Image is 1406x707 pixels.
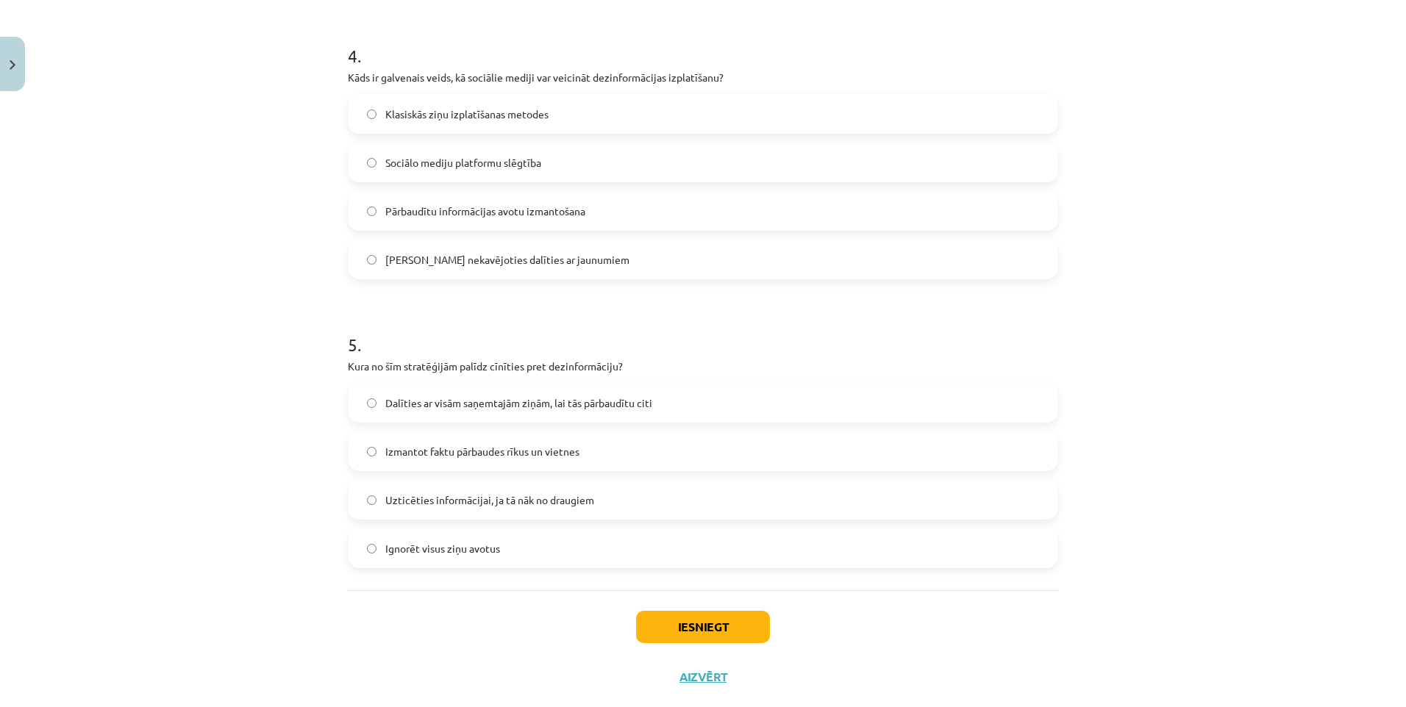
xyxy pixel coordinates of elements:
[367,255,377,265] input: [PERSON_NAME] nekavējoties dalīties ar jaunumiem
[385,492,594,508] span: Uzticēties informācijai, ja tā nāk no draugiem
[385,107,549,122] span: Klasiskās ziņu izplatīšanas metodes
[348,359,1058,374] p: Kura no šīm stratēģijām palīdz cīnīties pret dezinformāciju?
[348,309,1058,354] h1: 5 .
[367,398,377,408] input: Dalīties ar visām saņemtajām ziņām, lai tās pārbaudītu citi
[385,252,629,268] span: [PERSON_NAME] nekavējoties dalīties ar jaunumiem
[675,670,731,684] button: Aizvērt
[367,495,377,505] input: Uzticēties informācijai, ja tā nāk no draugiem
[385,541,500,556] span: Ignorēt visus ziņu avotus
[385,444,579,459] span: Izmantot faktu pārbaudes rīkus un vietnes
[367,207,377,216] input: Pārbaudītu informācijas avotu izmantošana
[367,544,377,553] input: Ignorēt visus ziņu avotus
[348,20,1058,65] h1: 4 .
[636,611,770,643] button: Iesniegt
[385,204,585,219] span: Pārbaudītu informācijas avotu izmantošana
[385,155,541,171] span: Sociālo mediju platformu slēgtība
[348,70,1058,85] p: Kāds ir galvenais veids, kā sociālie mediji var veicināt dezinformācijas izplatīšanu?
[10,60,15,70] img: icon-close-lesson-0947bae3869378f0d4975bcd49f059093ad1ed9edebbc8119c70593378902aed.svg
[367,158,377,168] input: Sociālo mediju platformu slēgtība
[385,395,652,411] span: Dalīties ar visām saņemtajām ziņām, lai tās pārbaudītu citi
[367,110,377,119] input: Klasiskās ziņu izplatīšanas metodes
[367,447,377,456] input: Izmantot faktu pārbaudes rīkus un vietnes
